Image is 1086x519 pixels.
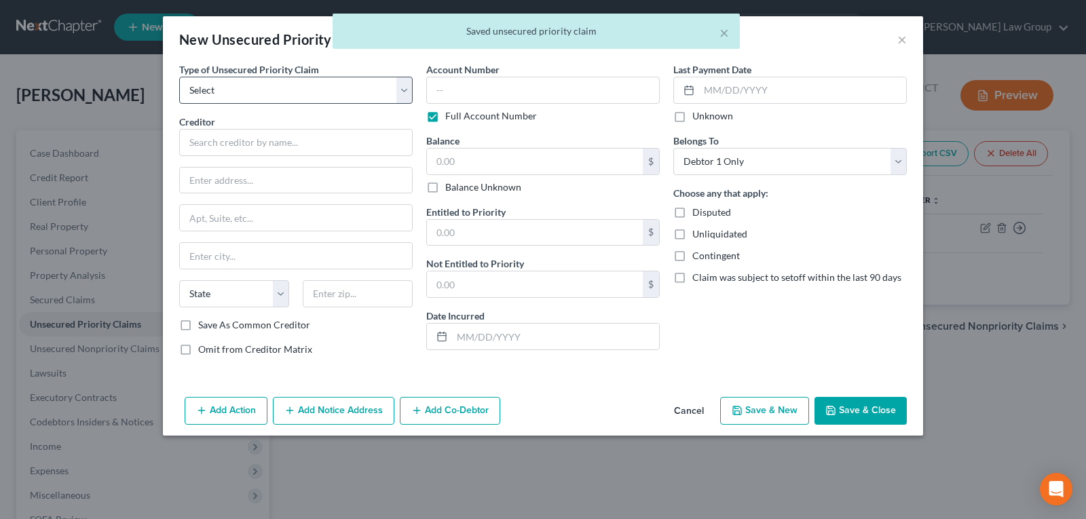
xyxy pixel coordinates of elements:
span: Unliquidated [692,228,747,239]
button: Add Co-Debtor [400,397,500,425]
input: Apt, Suite, etc... [180,205,412,231]
label: Full Account Number [445,109,537,123]
span: Claim was subject to setoff within the last 90 days [692,271,901,283]
input: Enter address... [180,168,412,193]
span: Contingent [692,250,740,261]
span: Creditor [179,116,215,128]
button: Add Notice Address [273,397,394,425]
label: Not Entitled to Priority [426,256,524,271]
span: Type of Unsecured Priority Claim [179,64,319,75]
div: $ [643,271,659,297]
input: 0.00 [427,149,643,174]
button: Add Action [185,397,267,425]
button: Cancel [663,398,715,425]
label: Entitled to Priority [426,205,506,219]
input: MM/DD/YYYY [452,324,659,349]
label: Unknown [692,109,733,123]
label: Balance [426,134,460,148]
label: Last Payment Date [673,62,751,77]
button: Save & Close [814,397,907,425]
input: 0.00 [427,271,643,297]
div: Open Intercom Messenger [1040,473,1072,505]
label: Balance Unknown [445,180,521,194]
div: Saved unsecured priority claim [343,24,729,38]
label: Account Number [426,62,500,77]
div: $ [643,220,659,246]
input: 0.00 [427,220,643,246]
input: Enter city... [180,243,412,269]
input: Search creditor by name... [179,129,413,156]
div: $ [643,149,659,174]
span: Belongs To [673,135,719,147]
label: Date Incurred [426,309,485,323]
span: Omit from Creditor Matrix [198,343,312,355]
button: Save & New [720,397,809,425]
label: Save As Common Creditor [198,318,310,332]
input: Enter zip... [303,280,413,307]
button: × [719,24,729,41]
input: -- [426,77,660,104]
label: Choose any that apply: [673,186,768,200]
input: MM/DD/YYYY [699,77,906,103]
span: Disputed [692,206,731,218]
